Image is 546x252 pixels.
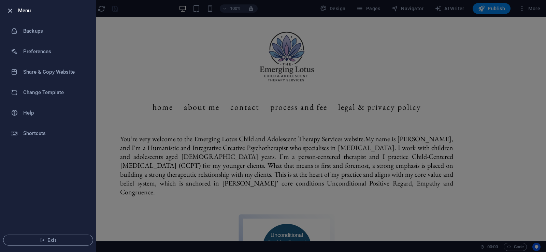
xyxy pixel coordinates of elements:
h6: Preferences [23,47,86,56]
h6: Help [23,109,86,117]
h6: Backups [23,27,86,35]
span: Exit [9,237,87,243]
h6: Share & Copy Website [23,68,86,76]
button: Exit [3,235,93,246]
a: Help [0,103,96,123]
h6: Change Template [23,88,86,97]
h6: Menu [18,6,90,15]
h6: Shortcuts [23,129,86,137]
